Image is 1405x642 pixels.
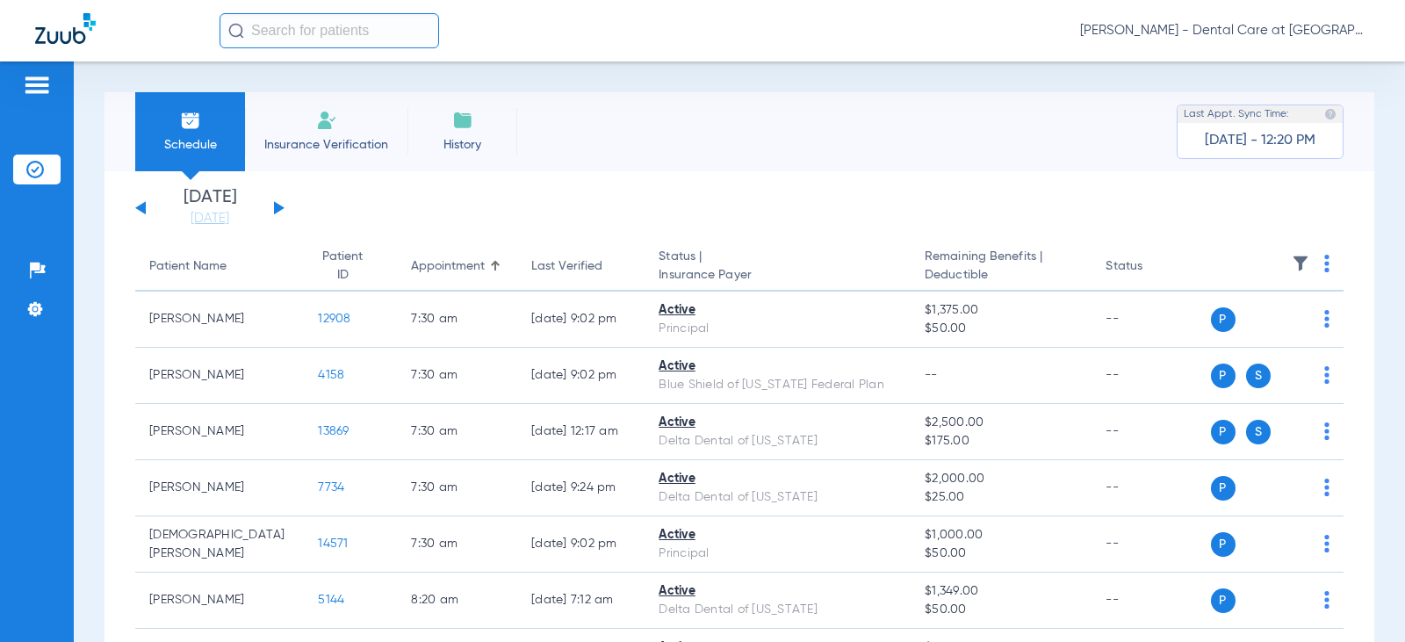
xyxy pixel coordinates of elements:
[149,257,227,276] div: Patient Name
[180,110,201,131] img: Schedule
[135,516,304,573] td: [DEMOGRAPHIC_DATA][PERSON_NAME]
[228,23,244,39] img: Search Icon
[659,301,897,320] div: Active
[148,136,232,154] span: Schedule
[397,516,517,573] td: 7:30 AM
[1211,420,1236,444] span: P
[659,488,897,507] div: Delta Dental of [US_STATE]
[1246,364,1271,388] span: S
[517,292,645,348] td: [DATE] 9:02 PM
[397,292,517,348] td: 7:30 AM
[1324,535,1329,552] img: group-dot-blue.svg
[1092,573,1210,629] td: --
[925,601,1077,619] span: $50.00
[659,320,897,338] div: Principal
[925,432,1077,451] span: $175.00
[659,357,897,376] div: Active
[421,136,504,154] span: History
[925,545,1077,563] span: $50.00
[452,110,473,131] img: History
[925,320,1077,338] span: $50.00
[925,582,1077,601] span: $1,349.00
[135,348,304,404] td: [PERSON_NAME]
[925,470,1077,488] span: $2,000.00
[1324,108,1337,120] img: last sync help info
[925,488,1077,507] span: $25.00
[1211,588,1236,613] span: P
[1324,310,1329,328] img: group-dot-blue.svg
[531,257,630,276] div: Last Verified
[517,516,645,573] td: [DATE] 9:02 PM
[645,242,911,292] th: Status |
[318,594,344,606] span: 5144
[1205,132,1315,149] span: [DATE] - 12:20 PM
[659,470,897,488] div: Active
[659,601,897,619] div: Delta Dental of [US_STATE]
[135,460,304,516] td: [PERSON_NAME]
[659,266,897,285] span: Insurance Payer
[1092,404,1210,460] td: --
[1324,479,1329,496] img: group-dot-blue.svg
[135,292,304,348] td: [PERSON_NAME]
[659,526,897,545] div: Active
[1092,460,1210,516] td: --
[157,189,263,227] li: [DATE]
[318,425,349,437] span: 13869
[1324,591,1329,609] img: group-dot-blue.svg
[1324,422,1329,440] img: group-dot-blue.svg
[1092,516,1210,573] td: --
[925,414,1077,432] span: $2,500.00
[135,573,304,629] td: [PERSON_NAME]
[157,210,263,227] a: [DATE]
[1184,105,1289,123] span: Last Appt. Sync Time:
[1211,364,1236,388] span: P
[517,460,645,516] td: [DATE] 9:24 PM
[411,257,485,276] div: Appointment
[316,110,337,131] img: Manual Insurance Verification
[659,432,897,451] div: Delta Dental of [US_STATE]
[318,369,344,381] span: 4158
[1092,348,1210,404] td: --
[1246,420,1271,444] span: S
[258,136,394,154] span: Insurance Verification
[318,313,350,325] span: 12908
[517,573,645,629] td: [DATE] 7:12 AM
[149,257,290,276] div: Patient Name
[411,257,503,276] div: Appointment
[1211,307,1236,332] span: P
[397,460,517,516] td: 7:30 AM
[397,404,517,460] td: 7:30 AM
[1324,255,1329,272] img: group-dot-blue.svg
[1211,532,1236,557] span: P
[318,248,383,285] div: Patient ID
[517,348,645,404] td: [DATE] 9:02 PM
[925,301,1077,320] span: $1,375.00
[659,376,897,394] div: Blue Shield of [US_STATE] Federal Plan
[517,404,645,460] td: [DATE] 12:17 AM
[531,257,602,276] div: Last Verified
[925,266,1077,285] span: Deductible
[397,348,517,404] td: 7:30 AM
[397,573,517,629] td: 8:20 AM
[318,537,348,550] span: 14571
[659,414,897,432] div: Active
[659,582,897,601] div: Active
[1324,366,1329,384] img: group-dot-blue.svg
[1211,476,1236,501] span: P
[220,13,439,48] input: Search for patients
[925,526,1077,545] span: $1,000.00
[135,404,304,460] td: [PERSON_NAME]
[23,75,51,96] img: hamburger-icon
[1080,22,1370,40] span: [PERSON_NAME] - Dental Care at [GEOGRAPHIC_DATA]
[35,13,96,44] img: Zuub Logo
[318,481,344,494] span: 7734
[925,369,938,381] span: --
[659,545,897,563] div: Principal
[318,248,367,285] div: Patient ID
[1092,292,1210,348] td: --
[1092,242,1210,292] th: Status
[911,242,1092,292] th: Remaining Benefits |
[1292,255,1309,272] img: filter.svg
